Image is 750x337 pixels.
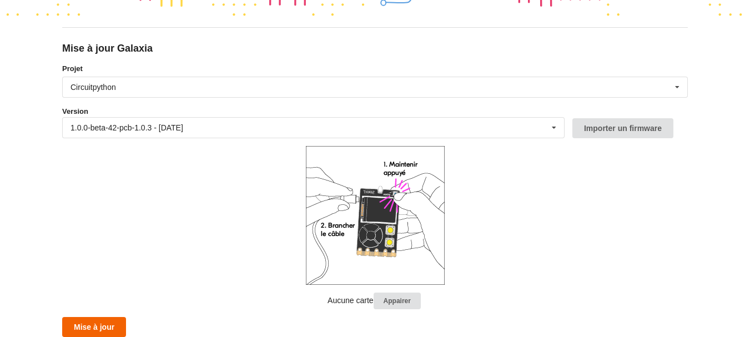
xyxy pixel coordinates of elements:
div: 1.0.0-beta-42-pcb-1.0.3 - [DATE] [71,124,183,132]
button: Appairer [374,293,421,310]
button: Importer un firmware [572,118,673,138]
label: Projet [62,63,688,74]
p: Aucune carte [62,293,688,310]
label: Version [62,106,88,117]
div: Mise à jour Galaxia [62,42,688,55]
button: Mise à jour [62,317,126,337]
img: galaxia_plug.png [306,146,445,285]
div: Circuitpython [71,83,116,91]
